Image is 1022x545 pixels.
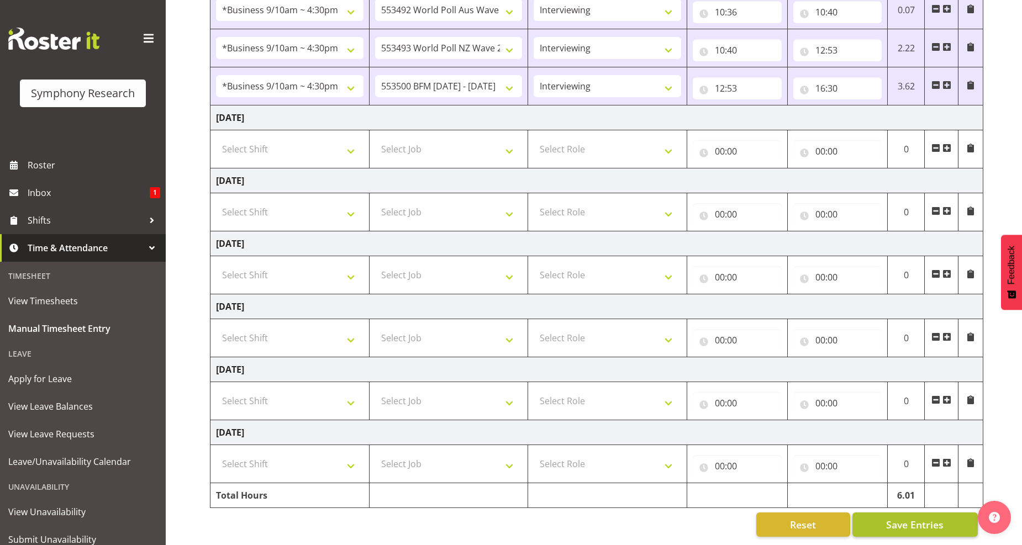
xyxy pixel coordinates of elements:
[8,293,157,309] span: View Timesheets
[693,39,782,61] input: Click to select...
[210,231,983,256] td: [DATE]
[888,483,925,508] td: 6.01
[8,426,157,442] span: View Leave Requests
[888,193,925,231] td: 0
[793,39,882,61] input: Click to select...
[210,420,983,445] td: [DATE]
[3,287,163,315] a: View Timesheets
[888,67,925,105] td: 3.62
[3,342,163,365] div: Leave
[8,28,99,50] img: Rosterit website logo
[3,365,163,393] a: Apply for Leave
[693,203,782,225] input: Click to select...
[693,266,782,288] input: Click to select...
[3,264,163,287] div: Timesheet
[3,315,163,342] a: Manual Timesheet Entry
[888,29,925,67] td: 2.22
[150,187,160,198] span: 1
[28,212,144,229] span: Shifts
[3,393,163,420] a: View Leave Balances
[3,498,163,526] a: View Unavailability
[693,392,782,414] input: Click to select...
[8,371,157,387] span: Apply for Leave
[210,357,983,382] td: [DATE]
[693,140,782,162] input: Click to select...
[693,77,782,99] input: Click to select...
[8,398,157,415] span: View Leave Balances
[989,512,1000,523] img: help-xxl-2.png
[888,319,925,357] td: 0
[790,517,816,532] span: Reset
[3,448,163,475] a: Leave/Unavailability Calendar
[888,130,925,168] td: 0
[793,77,882,99] input: Click to select...
[3,475,163,498] div: Unavailability
[693,329,782,351] input: Click to select...
[31,85,135,102] div: Symphony Research
[852,512,978,537] button: Save Entries
[210,483,370,508] td: Total Hours
[28,184,150,201] span: Inbox
[210,168,983,193] td: [DATE]
[28,157,160,173] span: Roster
[210,294,983,319] td: [DATE]
[793,266,882,288] input: Click to select...
[756,512,850,537] button: Reset
[793,329,882,351] input: Click to select...
[28,240,144,256] span: Time & Attendance
[3,420,163,448] a: View Leave Requests
[210,105,983,130] td: [DATE]
[793,140,882,162] input: Click to select...
[793,392,882,414] input: Click to select...
[793,203,882,225] input: Click to select...
[693,455,782,477] input: Click to select...
[793,455,882,477] input: Click to select...
[888,445,925,483] td: 0
[793,1,882,23] input: Click to select...
[8,504,157,520] span: View Unavailability
[888,382,925,420] td: 0
[8,320,157,337] span: Manual Timesheet Entry
[888,256,925,294] td: 0
[693,1,782,23] input: Click to select...
[8,453,157,470] span: Leave/Unavailability Calendar
[886,517,944,532] span: Save Entries
[1001,235,1022,310] button: Feedback - Show survey
[1007,246,1016,284] span: Feedback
